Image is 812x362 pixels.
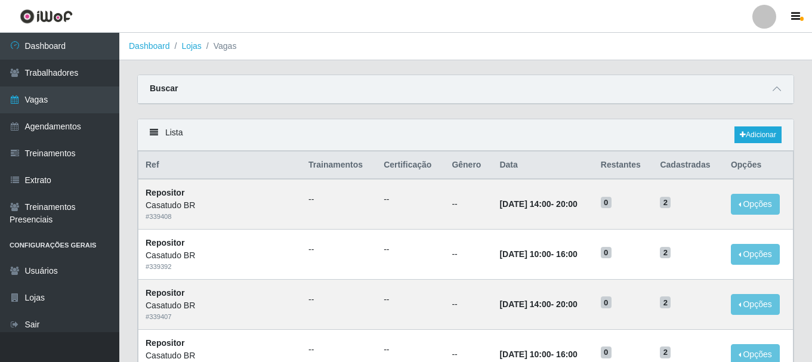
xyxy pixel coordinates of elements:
[556,199,578,209] time: 20:00
[138,119,794,151] div: Lista
[146,199,294,212] div: Casatudo BR
[499,249,577,259] strong: -
[556,349,578,359] time: 16:00
[492,151,593,180] th: Data
[556,299,578,309] time: 20:00
[601,247,612,259] span: 0
[499,249,551,259] time: [DATE] 10:00
[146,338,184,348] strong: Repositor
[660,346,671,358] span: 2
[146,349,294,362] div: Casatudo BR
[444,151,492,180] th: Gênero
[146,262,294,272] div: # 339392
[181,41,201,51] a: Lojas
[146,299,294,312] div: Casatudo BR
[308,293,369,306] ul: --
[724,151,794,180] th: Opções
[119,33,812,60] nav: breadcrumb
[660,247,671,259] span: 2
[444,179,492,229] td: --
[653,151,723,180] th: Cadastradas
[129,41,170,51] a: Dashboard
[734,126,782,143] a: Adicionar
[150,83,178,93] strong: Buscar
[308,243,369,256] ul: --
[499,349,577,359] strong: -
[499,199,551,209] time: [DATE] 14:00
[660,296,671,308] span: 2
[556,249,578,259] time: 16:00
[660,197,671,209] span: 2
[146,238,184,247] strong: Repositor
[202,40,237,52] li: Vagas
[499,299,551,309] time: [DATE] 14:00
[731,244,780,265] button: Opções
[146,288,184,298] strong: Repositor
[731,194,780,215] button: Opções
[731,294,780,315] button: Opções
[601,197,612,209] span: 0
[384,243,437,256] ul: --
[384,293,437,306] ul: --
[444,279,492,329] td: --
[601,346,612,358] span: 0
[384,344,437,356] ul: --
[384,193,437,206] ul: --
[499,199,577,209] strong: -
[20,9,73,24] img: CoreUI Logo
[146,212,294,222] div: # 339408
[308,193,369,206] ul: --
[594,151,653,180] th: Restantes
[301,151,376,180] th: Trainamentos
[444,230,492,280] td: --
[138,151,302,180] th: Ref
[308,344,369,356] ul: --
[146,312,294,322] div: # 339407
[376,151,444,180] th: Certificação
[499,299,577,309] strong: -
[601,296,612,308] span: 0
[499,349,551,359] time: [DATE] 10:00
[146,249,294,262] div: Casatudo BR
[146,188,184,197] strong: Repositor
